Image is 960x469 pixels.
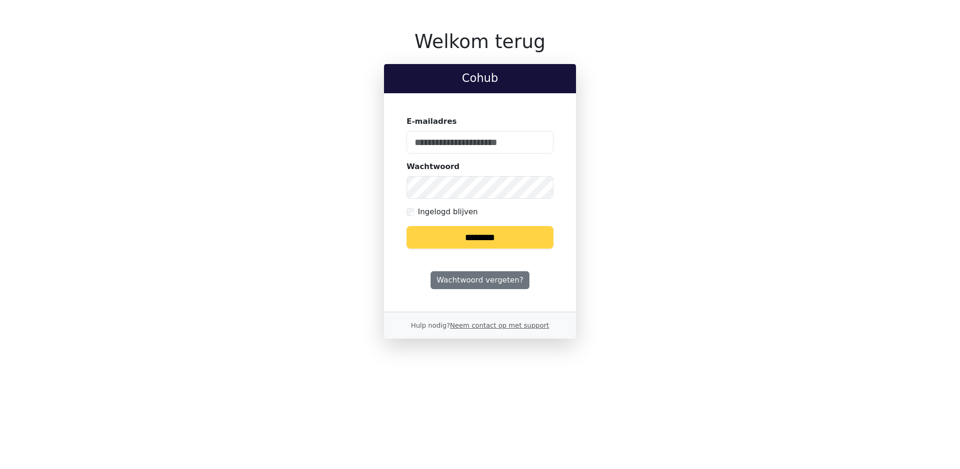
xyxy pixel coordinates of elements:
[411,322,549,329] small: Hulp nodig?
[384,30,576,53] h1: Welkom terug
[407,116,457,127] label: E-mailadres
[431,271,529,289] a: Wachtwoord vergeten?
[392,72,568,85] h2: Cohub
[407,161,460,172] label: Wachtwoord
[450,322,549,329] a: Neem contact op met support
[418,206,478,218] label: Ingelogd blijven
